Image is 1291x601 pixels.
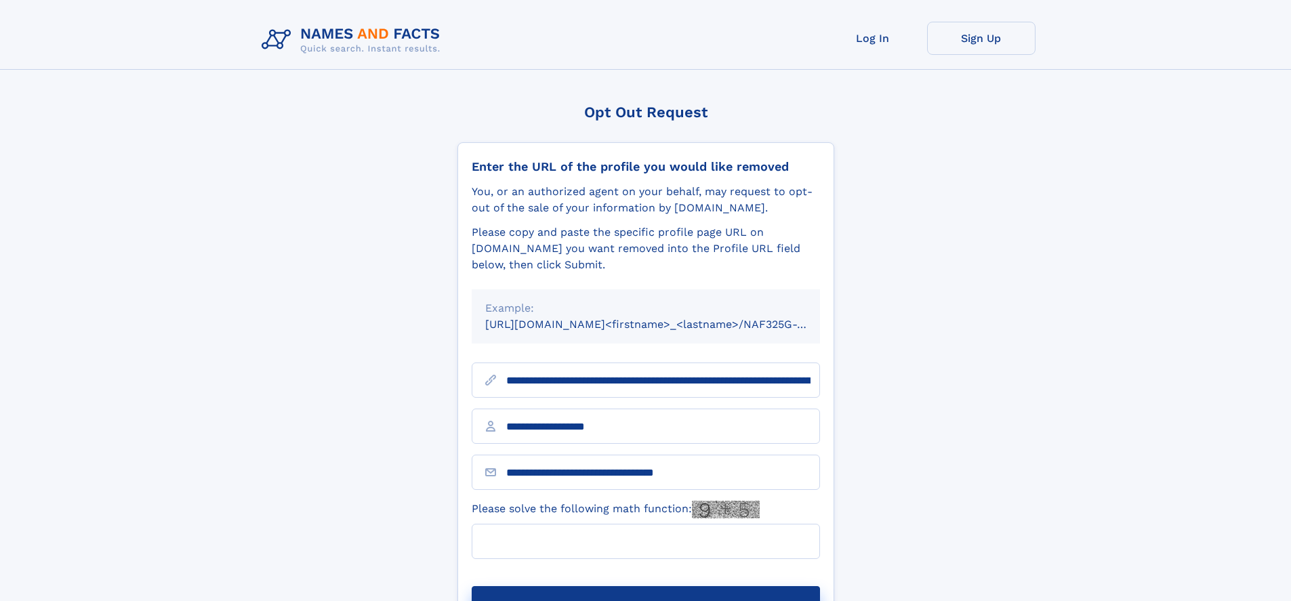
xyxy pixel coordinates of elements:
[472,501,760,518] label: Please solve the following math function:
[472,184,820,216] div: You, or an authorized agent on your behalf, may request to opt-out of the sale of your informatio...
[819,22,927,55] a: Log In
[485,318,846,331] small: [URL][DOMAIN_NAME]<firstname>_<lastname>/NAF325G-xxxxxxxx
[457,104,834,121] div: Opt Out Request
[256,22,451,58] img: Logo Names and Facts
[927,22,1036,55] a: Sign Up
[485,300,806,316] div: Example:
[472,224,820,273] div: Please copy and paste the specific profile page URL on [DOMAIN_NAME] you want removed into the Pr...
[472,159,820,174] div: Enter the URL of the profile you would like removed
